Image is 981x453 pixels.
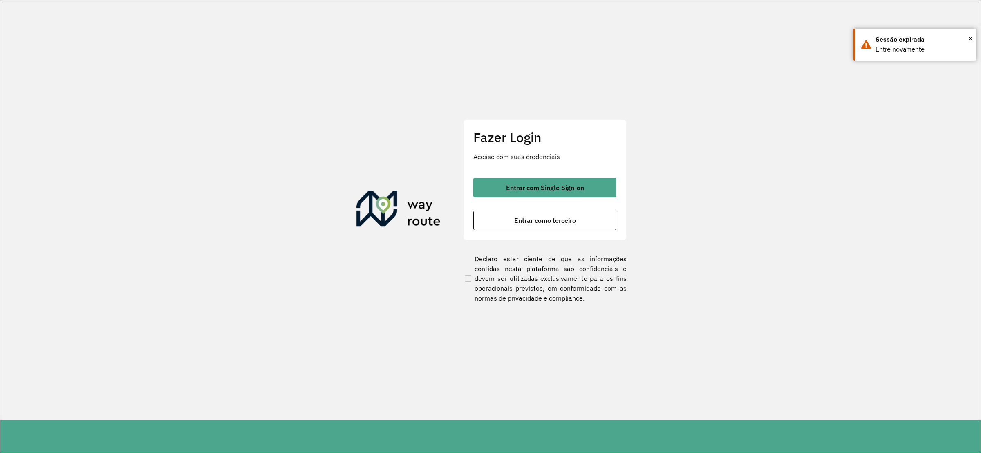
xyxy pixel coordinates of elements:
h2: Fazer Login [473,130,616,145]
span: × [968,32,972,45]
label: Declaro estar ciente de que as informações contidas nesta plataforma são confidenciais e devem se... [463,254,627,303]
span: Entrar com Single Sign-on [506,184,584,191]
div: Entre novamente [876,45,970,54]
span: Entrar como terceiro [514,217,576,224]
button: button [473,178,616,197]
button: button [473,211,616,230]
p: Acesse com suas credenciais [473,152,616,161]
button: Close [968,32,972,45]
div: Sessão expirada [876,35,970,45]
img: Roteirizador AmbevTech [356,191,441,230]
